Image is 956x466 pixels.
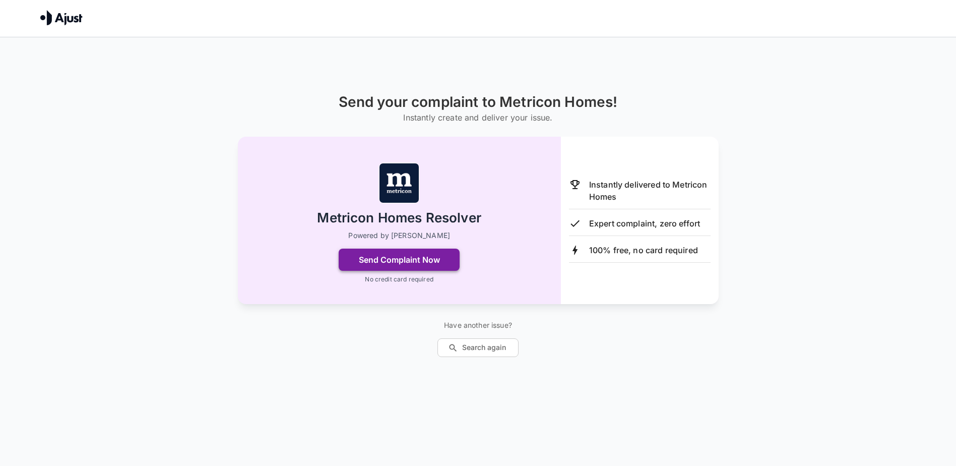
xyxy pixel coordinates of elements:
button: Search again [437,338,519,357]
h1: Send your complaint to Metricon Homes! [339,94,618,110]
button: Send Complaint Now [339,249,460,271]
p: Expert complaint, zero effort [589,217,700,229]
p: 100% free, no card required [589,244,698,256]
p: No credit card required [365,275,433,284]
p: Have another issue? [437,320,519,330]
img: Ajust [40,10,83,25]
h2: Metricon Homes Resolver [317,209,481,227]
p: Instantly delivered to Metricon Homes [589,179,711,203]
h6: Instantly create and deliver your issue. [339,110,618,125]
img: Metricon Homes [379,163,419,203]
p: Powered by [PERSON_NAME] [348,230,450,241]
